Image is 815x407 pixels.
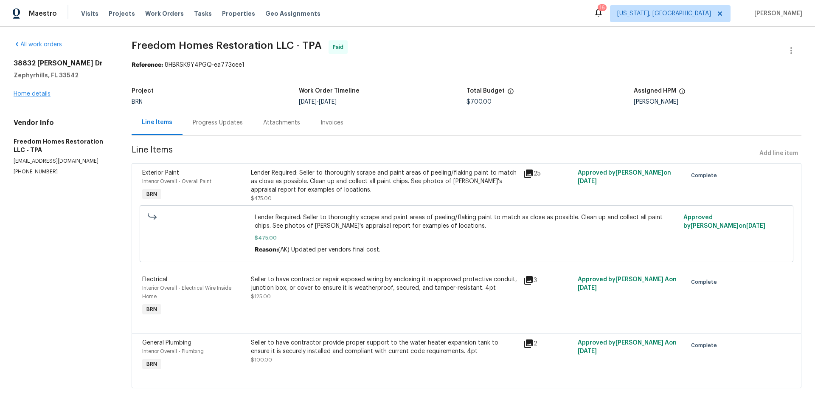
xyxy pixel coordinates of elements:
[193,119,243,127] div: Progress Updates
[14,137,111,154] h5: Freedom Homes Restoration LLC - TPA
[142,170,179,176] span: Exterior Paint
[143,360,160,368] span: BRN
[143,190,160,198] span: BRN
[29,9,57,18] span: Maestro
[251,357,272,362] span: $100.00
[142,340,191,346] span: General Plumbing
[145,9,184,18] span: Work Orders
[634,88,676,94] h5: Assigned HPM
[14,158,111,165] p: [EMAIL_ADDRESS][DOMAIN_NAME]
[507,88,514,99] span: The total cost of line items that have been proposed by Opendoor. This sum includes line items th...
[14,91,51,97] a: Home details
[132,40,322,51] span: Freedom Homes Restoration LLC - TPA
[222,9,255,18] span: Properties
[691,278,720,286] span: Complete
[634,99,801,105] div: [PERSON_NAME]
[251,169,518,194] div: Lender Required: Seller to thoroughly scrape and paint areas of peeling/flaking paint to match as...
[142,179,211,184] span: Interior Overall - Overall Paint
[14,59,111,68] h2: 38832 [PERSON_NAME] Dr
[14,42,62,48] a: All work orders
[691,341,720,350] span: Complete
[251,294,271,299] span: $125.00
[319,99,337,105] span: [DATE]
[142,349,204,354] span: Interior Overall - Plumbing
[132,88,154,94] h5: Project
[255,247,278,253] span: Reason:
[467,99,492,105] span: $700.00
[132,61,801,69] div: 8HBRSK9Y4PGQ-ea773cee1
[333,43,347,51] span: Paid
[142,285,231,299] span: Interior Overall - Electrical Wire Inside Home
[132,146,756,161] span: Line Items
[467,88,505,94] h5: Total Budget
[142,118,172,127] div: Line Items
[578,170,671,184] span: Approved by [PERSON_NAME] on
[251,275,518,292] div: Seller to have contractor repair exposed wiring by enclosing it in approved protective conduit, j...
[278,247,380,253] span: (AK) Updated per vendors final cost.
[691,171,720,180] span: Complete
[263,119,300,127] div: Attachments
[299,99,317,105] span: [DATE]
[142,277,167,283] span: Electrical
[578,340,677,354] span: Approved by [PERSON_NAME] A on
[251,339,518,356] div: Seller to have contractor provide proper support to the water heater expansion tank to ensure it ...
[255,213,678,230] span: Lender Required: Seller to thoroughly scrape and paint areas of peeling/flaking paint to match as...
[599,3,605,12] div: 16
[578,285,597,291] span: [DATE]
[299,99,337,105] span: -
[617,9,711,18] span: [US_STATE], [GEOGRAPHIC_DATA]
[255,234,678,242] span: $475.00
[578,178,597,184] span: [DATE]
[523,339,573,349] div: 2
[683,215,765,229] span: Approved by [PERSON_NAME] on
[746,223,765,229] span: [DATE]
[143,305,160,314] span: BRN
[523,169,573,179] div: 25
[251,196,272,201] span: $475.00
[194,11,212,17] span: Tasks
[81,9,98,18] span: Visits
[578,277,677,291] span: Approved by [PERSON_NAME] A on
[578,348,597,354] span: [DATE]
[132,62,163,68] b: Reference:
[679,88,686,99] span: The hpm assigned to this work order.
[523,275,573,285] div: 3
[132,99,143,105] span: BRN
[299,88,360,94] h5: Work Order Timeline
[320,119,343,127] div: Invoices
[109,9,135,18] span: Projects
[751,9,802,18] span: [PERSON_NAME]
[14,168,111,175] p: [PHONE_NUMBER]
[14,71,111,79] h5: Zephyrhills, FL 33542
[14,119,111,127] h4: Vendor Info
[265,9,320,18] span: Geo Assignments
